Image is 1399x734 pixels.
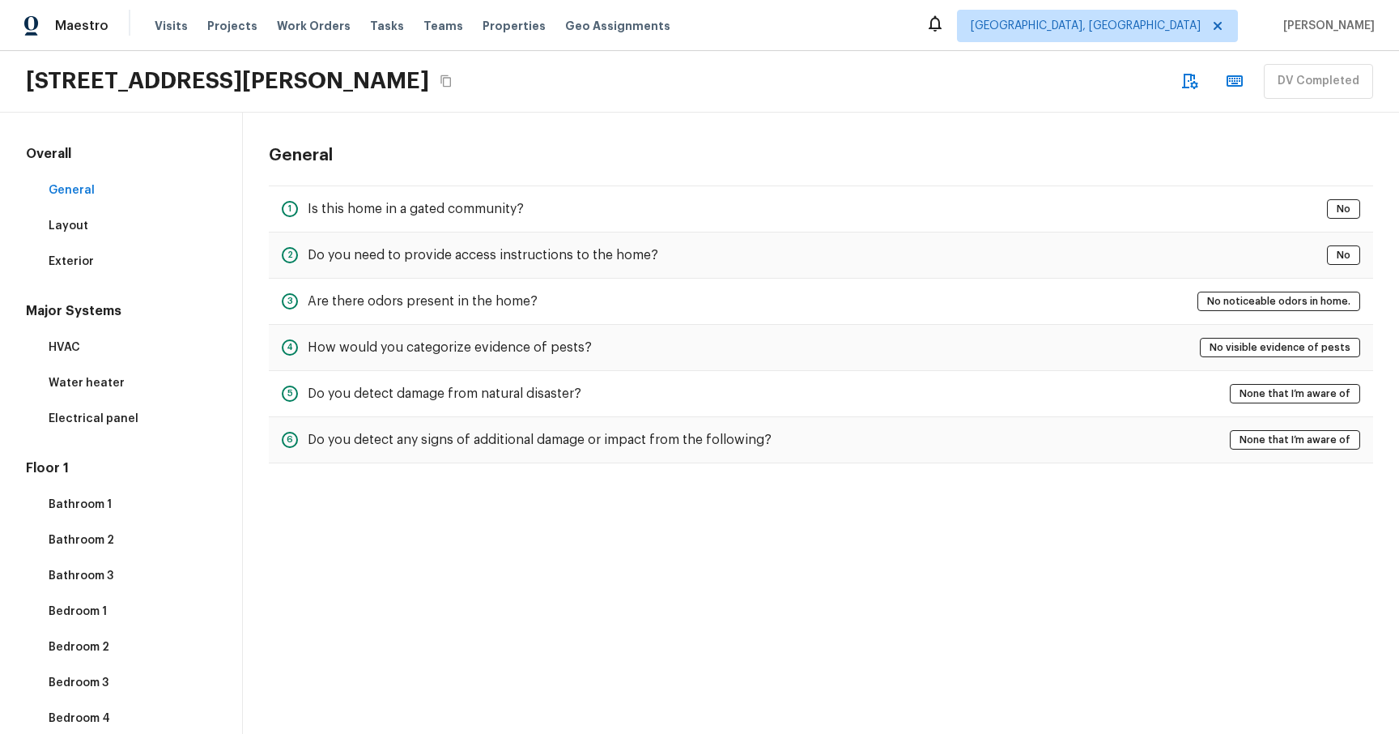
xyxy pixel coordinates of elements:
[282,386,298,402] div: 5
[49,711,210,727] p: Bedroom 4
[49,339,210,356] p: HVAC
[1277,18,1375,34] span: [PERSON_NAME]
[49,411,210,427] p: Electrical panel
[1204,339,1356,356] span: No visible evidence of pests
[49,568,210,584] p: Bathroom 3
[55,18,108,34] span: Maestro
[308,431,772,449] h5: Do you detect any signs of additional damage or impact from the following?
[49,497,210,513] p: Bathroom 1
[565,18,670,34] span: Geo Assignments
[49,675,210,691] p: Bedroom 3
[282,201,298,217] div: 1
[308,292,538,310] h5: Are there odors present in the home?
[1234,386,1356,402] span: None that I’m aware of
[49,254,210,270] p: Exterior
[308,339,592,356] h5: How would you categorize evidence of pests?
[49,218,210,234] p: Layout
[308,246,658,264] h5: Do you need to provide access instructions to the home?
[308,200,524,218] h5: Is this home in a gated community?
[23,302,219,323] h5: Major Systems
[370,20,404,32] span: Tasks
[1234,432,1356,448] span: None that I’m aware of
[282,339,298,356] div: 4
[26,66,429,96] h2: [STREET_ADDRESS][PERSON_NAME]
[23,459,219,480] h5: Floor 1
[49,639,210,655] p: Bedroom 2
[207,18,257,34] span: Projects
[277,18,351,34] span: Work Orders
[49,182,210,198] p: General
[1331,201,1356,217] span: No
[282,432,298,448] div: 6
[971,18,1201,34] span: [GEOGRAPHIC_DATA], [GEOGRAPHIC_DATA]
[436,70,457,92] button: Copy Address
[49,532,210,548] p: Bathroom 2
[269,145,333,166] h4: General
[49,604,210,620] p: Bedroom 1
[155,18,188,34] span: Visits
[1201,293,1356,309] span: No noticeable odors in home.
[23,145,219,166] h5: Overall
[1331,247,1356,263] span: No
[483,18,546,34] span: Properties
[423,18,463,34] span: Teams
[282,293,298,309] div: 3
[308,385,581,403] h5: Do you detect damage from natural disaster?
[49,375,210,391] p: Water heater
[282,247,298,263] div: 2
